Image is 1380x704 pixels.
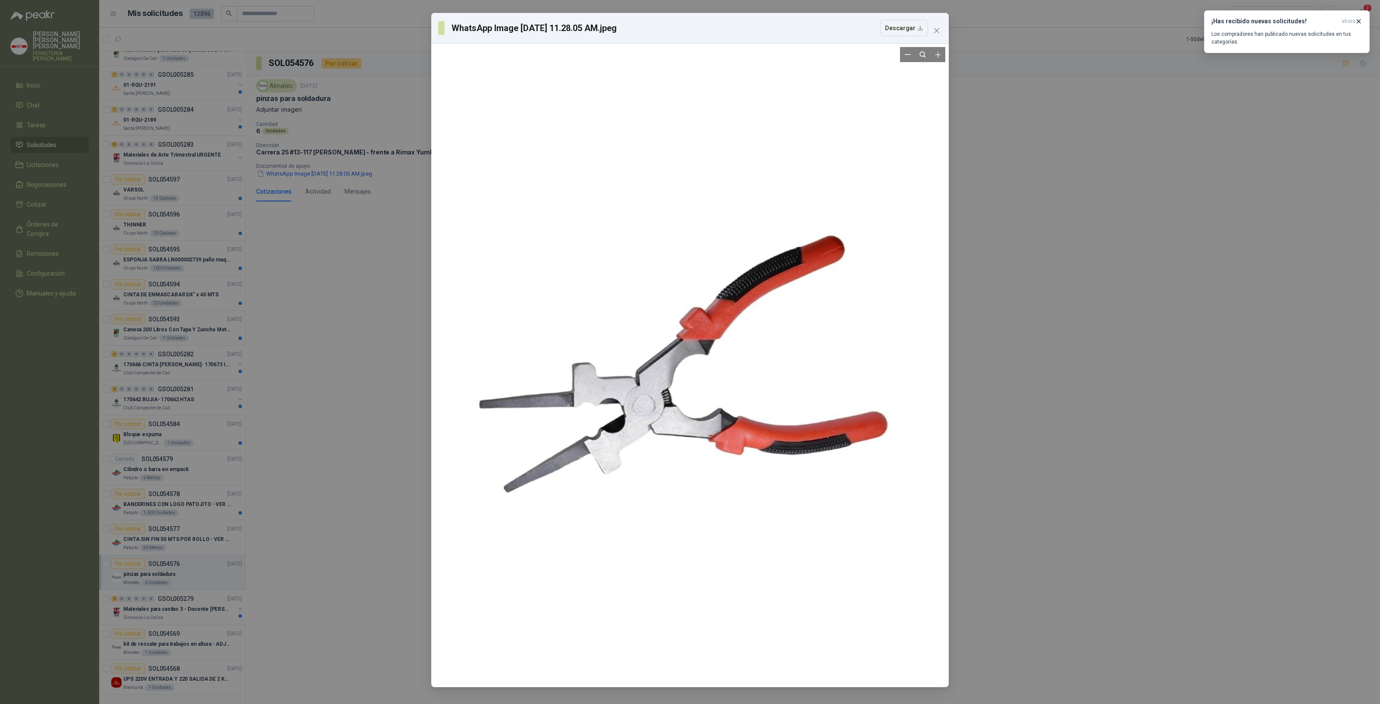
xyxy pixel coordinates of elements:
[1211,18,1338,25] h3: ¡Has recibido nuevas solicitudes!
[1342,18,1355,25] span: ahora
[1211,30,1362,46] p: Los compradores han publicado nuevas solicitudes en tus categorías.
[900,47,915,62] button: Zoom out
[1204,10,1370,53] button: ¡Has recibido nuevas solicitudes!ahora Los compradores han publicado nuevas solicitudes en tus ca...
[915,47,930,62] button: Reset zoom
[880,20,928,36] button: Descargar
[930,24,944,38] button: Close
[933,27,940,34] span: close
[930,47,945,62] button: Zoom in
[452,22,617,35] h3: WhatsApp Image [DATE] 11.28.05 AM.jpeg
